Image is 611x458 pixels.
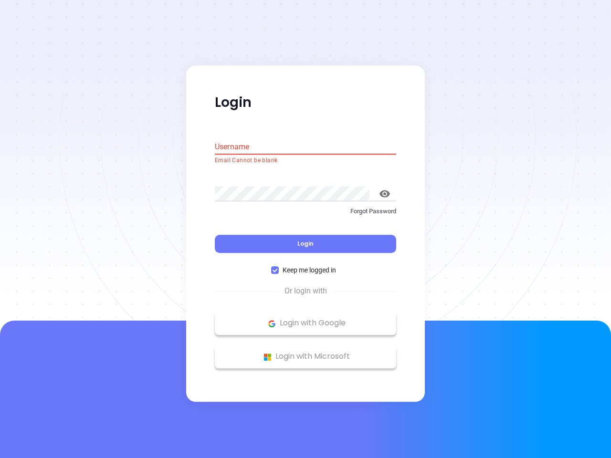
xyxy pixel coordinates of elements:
span: Keep me logged in [279,265,340,276]
a: Forgot Password [215,207,396,224]
button: Google Logo Login with Google [215,312,396,335]
button: toggle password visibility [373,182,396,205]
button: Login [215,235,396,253]
p: Login [215,94,396,111]
p: Login with Microsoft [220,350,391,364]
p: Login with Google [220,316,391,331]
p: Forgot Password [215,207,396,216]
img: Microsoft Logo [262,351,274,363]
img: Google Logo [266,318,278,330]
p: Email Cannot be blank [215,156,396,166]
button: Microsoft Logo Login with Microsoft [215,345,396,369]
span: Login [297,240,314,248]
span: Or login with [280,286,332,297]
